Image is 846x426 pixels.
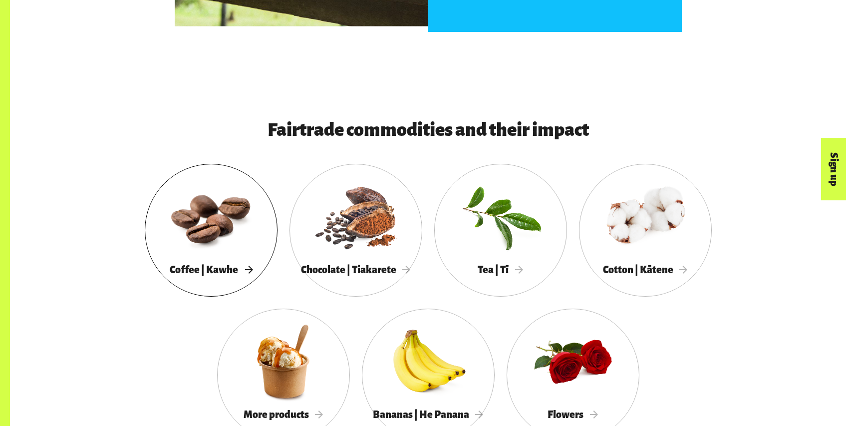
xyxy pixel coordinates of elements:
[145,164,278,297] a: Coffee | Kawhe
[548,409,598,420] span: Flowers
[478,264,523,275] span: Tea | Tī
[434,164,567,297] a: Tea | Tī
[170,264,253,275] span: Coffee | Kawhe
[373,409,484,420] span: Bananas | He Panana
[175,120,682,140] h3: Fairtrade commodities and their impact
[244,409,323,420] span: More products
[579,164,712,297] a: Cotton | Kātene
[301,264,411,275] span: Chocolate | Tiakarete
[289,164,422,297] a: Chocolate | Tiakarete
[603,264,688,275] span: Cotton | Kātene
